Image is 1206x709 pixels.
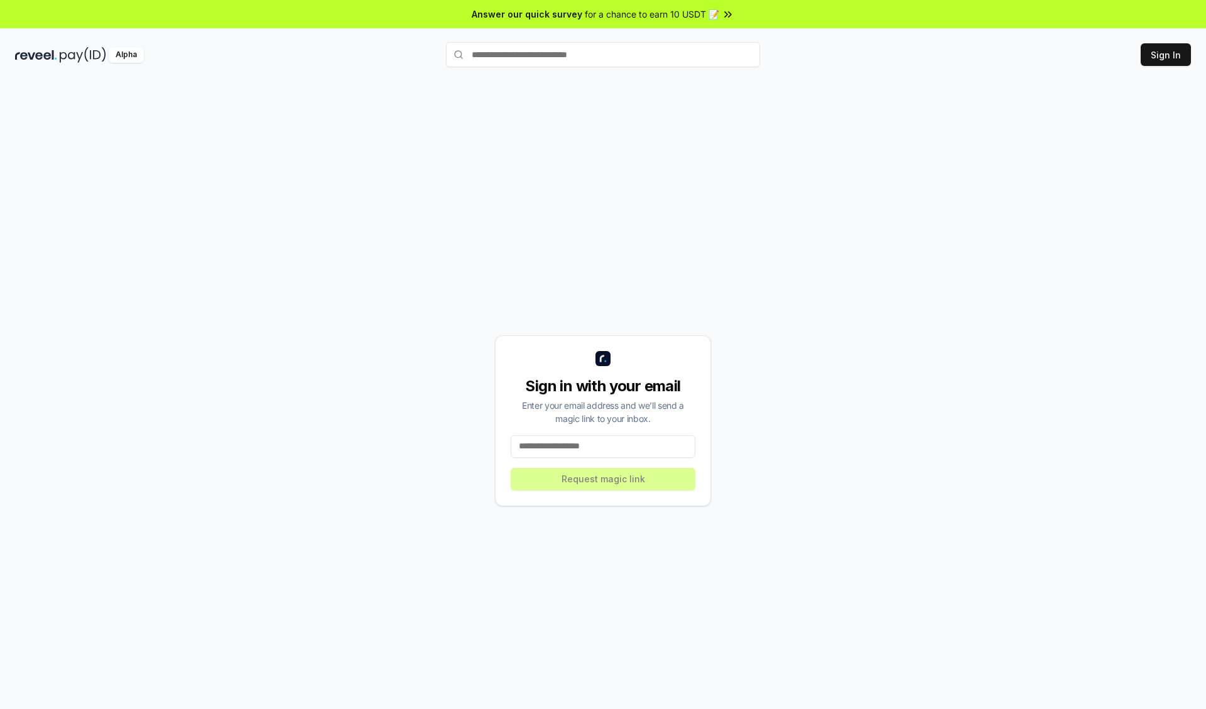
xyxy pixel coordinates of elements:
img: logo_small [595,351,611,366]
div: Sign in with your email [511,376,695,396]
span: Answer our quick survey [472,8,582,21]
button: Sign In [1141,43,1191,66]
img: pay_id [60,47,106,63]
img: reveel_dark [15,47,57,63]
span: for a chance to earn 10 USDT 📝 [585,8,719,21]
div: Enter your email address and we’ll send a magic link to your inbox. [511,399,695,425]
div: Alpha [109,47,144,63]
